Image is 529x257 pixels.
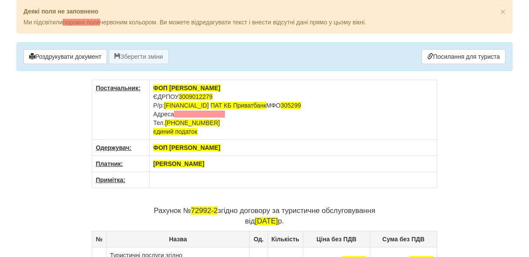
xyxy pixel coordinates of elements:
[153,160,204,167] span: [PERSON_NAME]
[153,144,220,151] span: ФОП [PERSON_NAME]
[255,217,278,225] span: [DATE]
[250,231,268,247] th: Од.
[268,231,303,247] th: Кількість
[191,206,218,215] span: 72992-2
[96,160,123,167] u: Платник:
[63,19,100,26] span: порожні поля
[96,85,141,91] u: Постачальник:
[179,93,213,100] span: 3009012279
[106,231,250,247] th: Назва
[96,176,125,183] u: Примітка:
[109,49,169,64] button: Зберегти зміни
[23,49,107,64] button: Роздрукувати документ
[422,49,506,64] a: Посилання для туриста
[92,231,107,247] th: №
[23,7,506,16] p: Деякі поля не заповнено
[23,18,506,27] p: Ми підсвітили червоним кольором. Ви можете відредагувати текст і внести відсутні дані прямо у цьо...
[153,85,220,91] span: ФОП [PERSON_NAME]
[500,7,506,17] span: ×
[211,102,266,109] span: ПАТ КБ Приватбанк
[96,144,131,151] u: Одержувач:
[92,206,437,227] p: Рахунок № згідно договору за туристичне обслуговування від р.
[303,231,370,247] th: Ціна без ПДВ
[153,128,197,135] span: єдиний податок
[165,119,220,126] span: [PHONE_NUMBER]
[500,7,506,16] button: Close
[164,102,209,109] span: [FINANCIAL_ID]
[281,102,301,109] span: 305299
[370,231,437,247] th: Сума без ПДВ
[150,80,437,140] td: ЄДРПОУ Р/р: МФО Адреса Тел.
